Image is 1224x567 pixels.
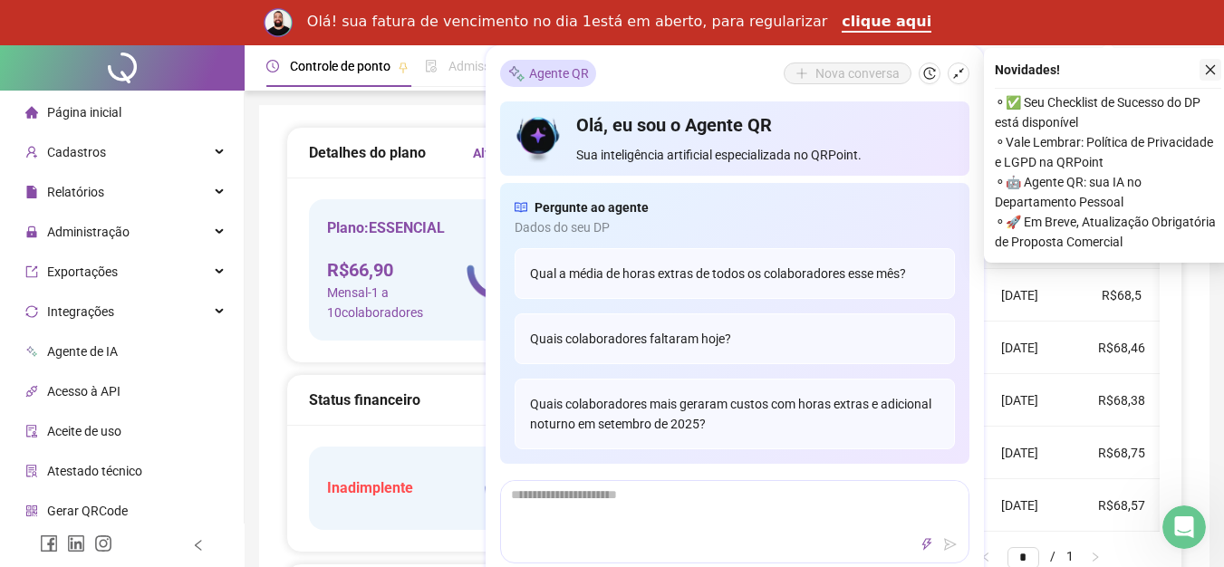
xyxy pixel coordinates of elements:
span: file-done [425,60,438,72]
span: Gerar QRCode [47,504,128,518]
span: ⚬ Vale Lembrar: Política de Privacidade e LGPD na QRPoint [995,132,1221,172]
h5: Inadimplente [327,477,413,499]
span: thunderbolt [920,538,933,551]
span: Agente de IA [47,344,118,359]
h5: Detalhes do plano [309,142,426,164]
div: Qual a média de horas extras de todos os colaboradores esse mês? [515,248,955,299]
img: logo-atual-colorida-simples.ef1a4d5a9bda94f4ab63.png [485,465,530,512]
td: R$68,5 [1084,269,1160,322]
span: instagram [94,534,112,553]
td: [DATE] [987,269,1084,322]
span: ⚬ 🤖 Agente QR: sua IA no Departamento Pessoal [995,172,1221,212]
span: ⚬ ✅ Seu Checklist de Sucesso do DP está disponível [995,92,1221,132]
span: Controle de ponto [290,59,390,73]
h5: Plano: ESSENCIAL [327,217,467,239]
span: left [980,552,991,562]
span: qrcode [25,505,38,517]
span: Dados do seu DP [515,217,955,237]
span: clock-circle [266,60,279,72]
span: Pergunte ao agente [535,197,649,217]
div: Quais colaboradores mais geraram custos com horas extras e adicional noturno em setembro de 2025? [515,379,955,449]
span: Novidades ! [995,60,1060,80]
div: Agente QR [500,60,596,87]
button: thunderbolt [916,533,938,555]
span: audit [25,425,38,437]
span: Acesso à API [47,384,120,399]
span: / [1050,549,1055,563]
span: ⚬ 🚀 Em Breve, Atualização Obrigatória de Proposta Comercial [995,212,1221,252]
div: Quais colaboradores faltaram hoje? [515,313,955,364]
h4: Olá, eu sou o Agente QR [576,112,954,138]
td: R$68,38 [1084,374,1160,427]
span: Exportações [47,264,118,279]
td: [DATE] [987,374,1084,427]
h4: R$ 66,90 [327,257,467,283]
td: [DATE] [987,322,1084,374]
span: facebook [40,534,58,553]
span: Página inicial [47,105,121,120]
span: pushpin [398,62,409,72]
td: R$68,57 [1084,479,1160,532]
span: Integrações [47,304,114,319]
span: Admissão digital [448,59,542,73]
td: [DATE] [987,479,1084,532]
span: file [25,186,38,198]
span: shrink [952,67,965,80]
img: icon [515,112,563,165]
span: api [25,385,38,398]
span: close [1204,63,1217,76]
span: home [25,106,38,119]
img: logo-atual-colorida-simples.ef1a4d5a9bda94f4ab63.png [467,237,530,303]
button: Nova conversa [784,62,911,84]
div: Olá! sua fatura de vencimento no dia 1está em aberto, para regularizar [307,13,828,31]
span: user-add [25,146,38,159]
iframe: Intercom live chat [1162,505,1206,549]
span: read [515,197,527,217]
span: right [1090,552,1101,562]
button: send [940,533,961,555]
span: sync [25,305,38,318]
span: Sua inteligência artificial especializada no QRPoint. [576,145,954,165]
img: Profile image for Rodolfo [264,8,293,37]
span: Atestado técnico [47,464,142,478]
span: left [192,539,205,552]
span: Cadastros [47,145,106,159]
span: Aceite de uso [47,424,121,438]
span: history [923,67,936,80]
td: [DATE] [987,427,1084,479]
td: R$68,46 [1084,322,1160,374]
span: linkedin [67,534,85,553]
a: clique aqui [842,13,931,33]
span: Administração [47,225,130,239]
span: export [25,265,38,278]
a: Alterar plano [473,143,548,163]
span: Mensal - 1 a 10 colaboradores [327,283,467,322]
span: lock [25,226,38,238]
div: Status financeiro [309,389,548,411]
span: solution [25,465,38,477]
img: sparkle-icon.fc2bf0ac1784a2077858766a79e2daf3.svg [507,64,525,83]
td: R$68,75 [1084,427,1160,479]
span: Relatórios [47,185,104,199]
